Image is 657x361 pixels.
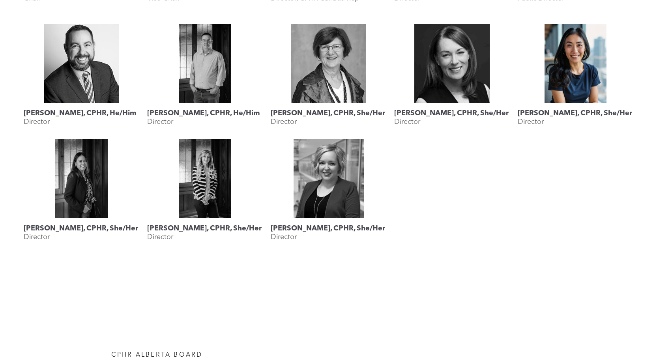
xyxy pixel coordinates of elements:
[271,224,385,233] h3: [PERSON_NAME], CPHR, She/Her
[24,109,137,118] h3: [PERSON_NAME], CPHR, He/Him
[24,118,50,126] p: Director
[147,139,263,218] a: Megan Vaughan, CPHR, She/Her
[24,139,139,218] a: Katherine Salucop, CPHR, She/Her
[147,233,173,241] p: Director
[147,224,262,233] h3: [PERSON_NAME], CPHR, She/Her
[24,224,138,233] h3: [PERSON_NAME], CPHR, She/Her
[271,233,297,241] p: Director
[147,109,260,118] h3: [PERSON_NAME], CPHR, He/Him
[518,109,632,118] h3: [PERSON_NAME], CPHR, She/Her
[111,352,203,358] span: CPHR ALBERTA BOARD
[271,118,297,126] p: Director
[394,109,509,118] h3: [PERSON_NAME], CPHR, She/Her
[147,118,173,126] p: Director
[394,118,420,126] p: Director
[518,118,544,126] p: Director
[518,24,633,103] a: Rebecca Lee, CPHR, She/Her
[147,24,263,103] a: Rob Dombowsky, CPHR, He/Him
[24,24,139,103] a: Rob Caswell, CPHR, He/Him
[271,24,386,103] a: Landis Jackson, CPHR, She/Her
[271,109,385,118] h3: [PERSON_NAME], CPHR, She/Her
[394,24,510,103] a: Karen Krull, CPHR, She/Her
[271,139,386,218] a: Shauna Yohemas, CPHR, She/Her
[24,233,50,241] p: Director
